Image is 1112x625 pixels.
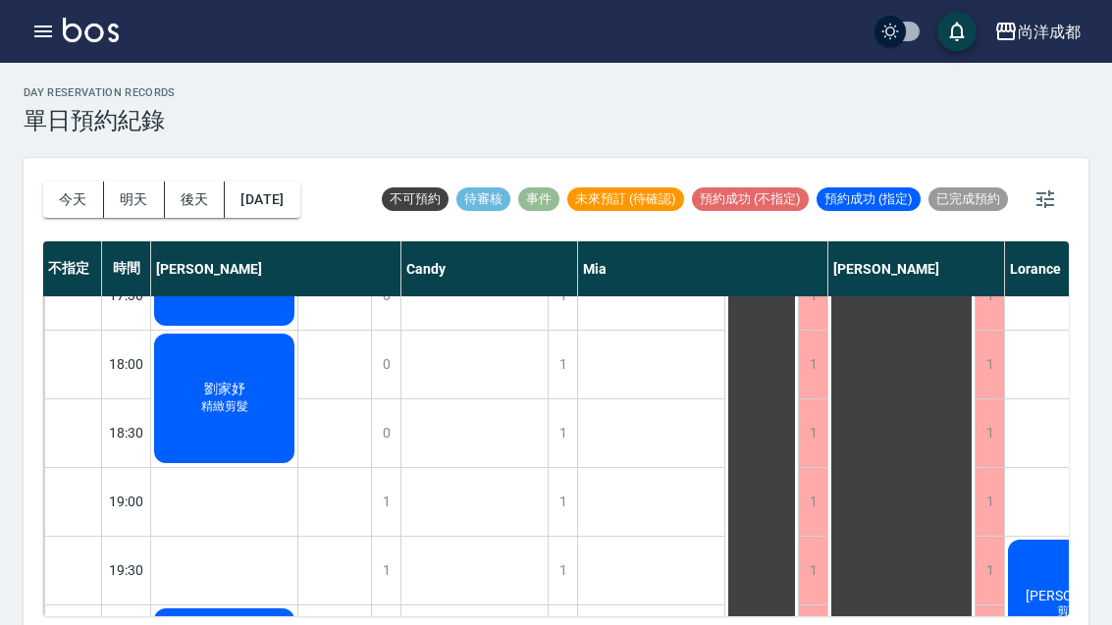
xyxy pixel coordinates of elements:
[401,241,578,296] div: Candy
[1018,20,1081,44] div: 尚洋成都
[165,182,226,218] button: 後天
[798,331,827,398] div: 1
[102,398,151,467] div: 18:30
[798,468,827,536] div: 1
[24,107,176,134] h3: 單日預約紀錄
[548,468,577,536] div: 1
[102,536,151,604] div: 19:30
[975,537,1004,604] div: 1
[928,190,1008,208] span: 已完成預約
[43,241,102,296] div: 不指定
[692,190,809,208] span: 預約成功 (不指定)
[63,18,119,42] img: Logo
[104,182,165,218] button: 明天
[43,182,104,218] button: 今天
[937,12,977,51] button: save
[548,537,577,604] div: 1
[1053,603,1103,620] span: 剪髮VIP
[975,399,1004,467] div: 1
[828,241,1005,296] div: [PERSON_NAME]
[200,381,249,398] span: 劉家妤
[102,330,151,398] div: 18:00
[518,190,559,208] span: 事件
[567,190,684,208] span: 未來預訂 (待確認)
[798,399,827,467] div: 1
[986,12,1088,52] button: 尚洋成都
[798,537,827,604] div: 1
[456,190,510,208] span: 待審核
[548,331,577,398] div: 1
[102,241,151,296] div: 時間
[382,190,449,208] span: 不可預約
[371,399,400,467] div: 0
[371,331,400,398] div: 0
[102,467,151,536] div: 19:00
[225,182,299,218] button: [DATE]
[578,241,828,296] div: Mia
[975,468,1004,536] div: 1
[817,190,921,208] span: 預約成功 (指定)
[197,398,252,415] span: 精緻剪髮
[975,331,1004,398] div: 1
[548,399,577,467] div: 1
[371,537,400,604] div: 1
[24,86,176,99] h2: day Reservation records
[371,468,400,536] div: 1
[151,241,401,296] div: [PERSON_NAME]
